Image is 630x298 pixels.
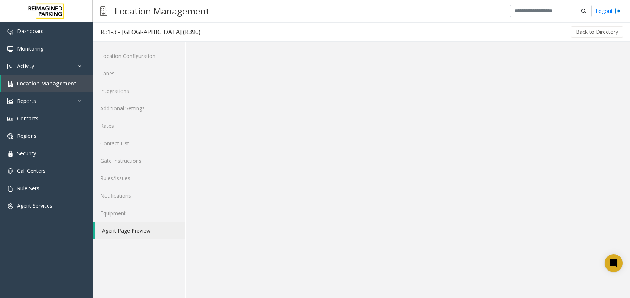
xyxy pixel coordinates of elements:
[7,133,13,139] img: 'icon'
[100,2,107,20] img: pageIcon
[7,81,13,87] img: 'icon'
[93,100,185,117] a: Additional Settings
[595,7,621,15] a: Logout
[7,98,13,104] img: 'icon'
[93,65,185,82] a: Lanes
[93,152,185,169] a: Gate Instructions
[571,26,623,38] button: Back to Directory
[17,167,46,174] span: Call Centers
[17,202,52,209] span: Agent Services
[1,75,93,92] a: Location Management
[7,203,13,209] img: 'icon'
[7,168,13,174] img: 'icon'
[17,45,43,52] span: Monitoring
[17,115,39,122] span: Contacts
[615,7,621,15] img: logout
[17,132,36,139] span: Regions
[111,2,213,20] h3: Location Management
[17,62,34,69] span: Activity
[17,80,76,87] span: Location Management
[93,135,185,152] a: Contact List
[17,27,44,35] span: Dashboard
[7,186,13,192] img: 'icon'
[17,150,36,157] span: Security
[93,204,185,222] a: Equipment
[7,64,13,69] img: 'icon'
[93,117,185,135] a: Rates
[93,82,185,100] a: Integrations
[101,27,200,37] div: R31-3 - [GEOGRAPHIC_DATA] (R390)
[93,47,185,65] a: Location Configuration
[7,46,13,52] img: 'icon'
[93,187,185,204] a: Notifications
[17,185,39,192] span: Rule Sets
[7,151,13,157] img: 'icon'
[17,97,36,104] span: Reports
[95,222,185,239] a: Agent Page Preview
[93,169,185,187] a: Rules/Issues
[7,29,13,35] img: 'icon'
[7,116,13,122] img: 'icon'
